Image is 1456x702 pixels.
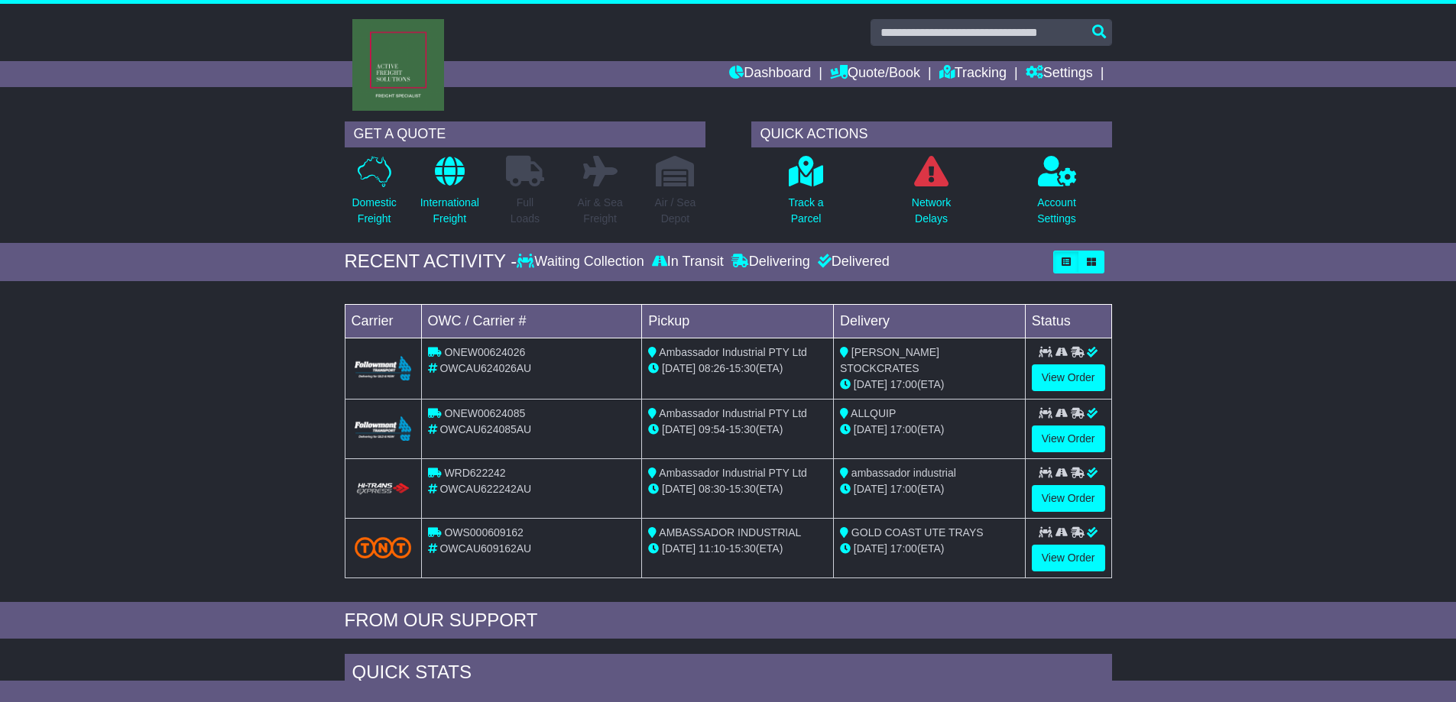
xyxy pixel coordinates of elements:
a: NetworkDelays [911,155,952,235]
span: WRD622242 [444,467,505,479]
a: View Order [1032,425,1105,452]
a: Dashboard [729,61,811,87]
div: GET A QUOTE [345,121,705,147]
span: 15:30 [729,423,756,435]
div: (ETA) [840,481,1019,497]
span: [DATE] [854,483,887,495]
span: [DATE] [662,423,696,435]
a: Tracking [939,61,1007,87]
p: Air & Sea Freight [578,195,623,227]
span: Ambassador Industrial PTY Ltd [659,346,807,358]
div: - (ETA) [648,361,827,377]
p: Air / Sea Depot [655,195,696,227]
td: OWC / Carrier # [421,304,642,338]
span: OWCAU624085AU [439,423,531,435]
span: ALLQUIP [851,407,896,419]
div: In Transit [648,254,728,270]
a: View Order [1032,485,1105,512]
div: (ETA) [840,422,1019,438]
span: OWCAU622242AU [439,483,531,495]
td: Delivery [833,304,1025,338]
div: - (ETA) [648,422,827,438]
span: ONEW00624026 [444,346,525,358]
div: QUICK ACTIONS [751,121,1112,147]
span: 15:30 [729,362,756,374]
a: InternationalFreight [420,155,480,235]
span: [DATE] [854,542,887,555]
span: Ambassador Industrial PTY Ltd [659,467,807,479]
img: Followmont_Transport.png [355,356,412,381]
td: Pickup [642,304,834,338]
span: 08:30 [699,483,725,495]
span: 17:00 [890,483,917,495]
span: 17:00 [890,542,917,555]
td: Status [1025,304,1111,338]
span: [DATE] [662,483,696,495]
span: [DATE] [854,378,887,390]
span: Ambassador Industrial PTY Ltd [659,407,807,419]
span: [DATE] [854,423,887,435]
p: Full Loads [506,195,544,227]
div: - (ETA) [648,541,827,557]
a: Track aParcel [787,155,824,235]
span: [PERSON_NAME] STOCKCRATES [840,346,939,374]
p: Track a Parcel [788,195,823,227]
span: 08:26 [699,362,725,374]
div: Quick Stats [345,654,1112,695]
div: RECENT ACTIVITY - [345,251,517,273]
span: AMBASSADOR INDUSTRIAL [659,526,801,539]
a: View Order [1032,545,1105,571]
p: International Freight [420,195,479,227]
a: Quote/Book [830,61,920,87]
div: FROM OUR SUPPORT [345,610,1112,632]
a: View Order [1032,364,1105,391]
span: [DATE] [662,362,696,374]
a: AccountSettings [1036,155,1077,235]
div: (ETA) [840,377,1019,393]
p: Domestic Freight [352,195,396,227]
span: OWCAU609162AU [439,542,531,555]
span: ONEW00624085 [444,407,525,419]
span: 15:30 [729,483,756,495]
p: Account Settings [1037,195,1076,227]
div: Delivering [728,254,814,270]
div: Delivered [814,254,890,270]
span: OWS000609162 [444,526,524,539]
span: GOLD COAST UTE TRAYS [851,526,984,539]
span: 15:30 [729,542,756,555]
td: Carrier [345,304,421,338]
a: Settings [1026,61,1093,87]
img: Followmont_Transport.png [355,416,412,442]
span: ambassador industrial [851,467,956,479]
span: 09:54 [699,423,725,435]
div: Waiting Collection [517,254,647,270]
span: [DATE] [662,542,696,555]
img: HiTrans.png [355,482,412,497]
span: 17:00 [890,423,917,435]
div: - (ETA) [648,481,827,497]
span: OWCAU624026AU [439,362,531,374]
img: TNT_Domestic.png [355,537,412,558]
div: (ETA) [840,541,1019,557]
a: DomesticFreight [351,155,397,235]
span: 11:10 [699,542,725,555]
p: Network Delays [912,195,951,227]
span: 17:00 [890,378,917,390]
